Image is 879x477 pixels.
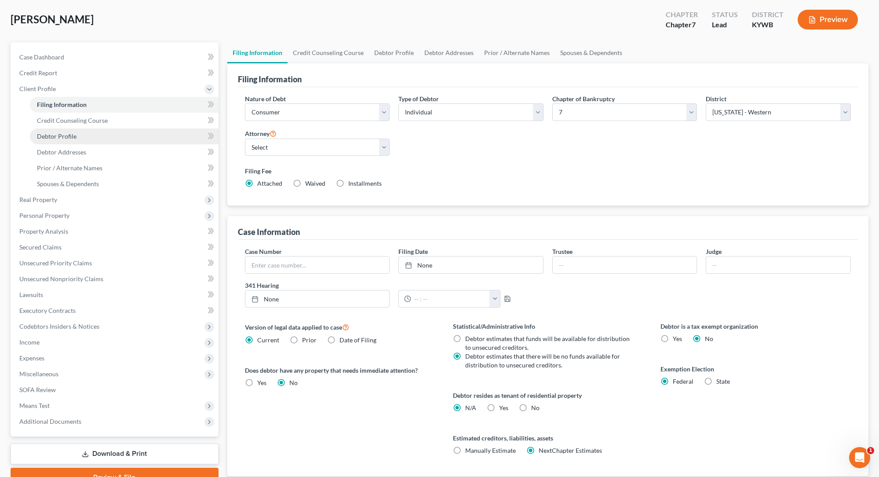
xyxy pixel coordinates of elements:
[245,166,851,176] label: Filing Fee
[539,447,602,454] span: NextChapter Estimates
[705,335,713,342] span: No
[19,386,56,393] span: SOFA Review
[716,378,730,385] span: State
[849,447,870,468] iframe: Intercom live chat
[19,307,76,314] span: Executory Contracts
[37,180,99,187] span: Spouses & Dependents
[419,42,479,63] a: Debtor Addresses
[706,247,722,256] label: Judge
[465,404,476,411] span: N/A
[37,132,77,140] span: Debtor Profile
[398,94,439,103] label: Type of Debtor
[12,271,219,287] a: Unsecured Nonpriority Claims
[19,259,92,267] span: Unsecured Priority Claims
[11,13,94,26] span: [PERSON_NAME]
[752,20,784,30] div: KYWB
[798,10,858,29] button: Preview
[238,227,300,237] div: Case Information
[12,49,219,65] a: Case Dashboard
[19,323,99,330] span: Codebtors Insiders & Notices
[552,94,615,103] label: Chapter of Bankruptcy
[369,42,419,63] a: Debtor Profile
[257,336,279,344] span: Current
[30,113,219,128] a: Credit Counseling Course
[227,42,288,63] a: Filing Information
[712,20,738,30] div: Lead
[305,180,325,187] span: Waived
[245,128,277,139] label: Attorney
[553,257,697,273] input: --
[12,239,219,255] a: Secured Claims
[465,352,620,369] span: Debtor estimates that there will be no funds available for distribution to unsecured creditors.
[19,227,68,235] span: Property Analysis
[19,243,62,251] span: Secured Claims
[19,212,69,219] span: Personal Property
[12,255,219,271] a: Unsecured Priority Claims
[666,10,698,20] div: Chapter
[257,180,282,187] span: Attached
[399,257,543,273] a: None
[673,378,693,385] span: Federal
[12,287,219,303] a: Lawsuits
[673,335,682,342] span: Yes
[348,180,382,187] span: Installments
[552,247,573,256] label: Trustee
[245,94,286,103] label: Nature of Debt
[453,322,643,331] label: Statistical/Administrative Info
[37,164,102,172] span: Prior / Alternate Names
[411,290,490,307] input: -- : --
[245,247,282,256] label: Case Number
[465,335,630,351] span: Debtor estimates that funds will be available for distribution to unsecured creditors.
[19,338,40,346] span: Income
[257,379,266,386] span: Yes
[666,20,698,30] div: Chapter
[289,379,298,386] span: No
[19,354,44,362] span: Expenses
[479,42,555,63] a: Prior / Alternate Names
[453,433,643,443] label: Estimated creditors, liabilities, assets
[19,85,56,92] span: Client Profile
[288,42,369,63] a: Credit Counseling Course
[12,382,219,398] a: SOFA Review
[752,10,784,20] div: District
[37,117,108,124] span: Credit Counseling Course
[37,148,86,156] span: Debtor Addresses
[19,370,58,378] span: Miscellaneous
[339,336,376,344] span: Date of Filing
[19,275,103,283] span: Unsecured Nonpriority Claims
[531,404,540,411] span: No
[30,144,219,160] a: Debtor Addresses
[660,364,851,374] label: Exemption Election
[30,160,219,176] a: Prior / Alternate Names
[11,444,219,464] a: Download & Print
[241,281,548,290] label: 341 Hearing
[867,447,874,454] span: 1
[398,247,428,256] label: Filing Date
[30,176,219,192] a: Spouses & Dependents
[30,97,219,113] a: Filing Information
[555,42,627,63] a: Spouses & Dependents
[19,291,43,298] span: Lawsuits
[19,418,81,425] span: Additional Documents
[302,336,317,344] span: Prior
[712,10,738,20] div: Status
[660,322,851,331] label: Debtor is a tax exempt organization
[19,196,57,203] span: Real Property
[453,391,643,400] label: Debtor resides as tenant of residential property
[238,74,302,84] div: Filing Information
[706,94,726,103] label: District
[19,69,57,77] span: Credit Report
[19,402,50,409] span: Means Test
[12,224,219,239] a: Property Analysis
[245,290,390,307] a: None
[245,322,435,332] label: Version of legal data applied to case
[499,404,508,411] span: Yes
[692,20,696,29] span: 7
[37,101,87,108] span: Filing Information
[19,53,64,61] span: Case Dashboard
[245,257,390,273] input: Enter case number...
[12,303,219,319] a: Executory Contracts
[706,257,850,273] input: --
[465,447,516,454] span: Manually Estimate
[30,128,219,144] a: Debtor Profile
